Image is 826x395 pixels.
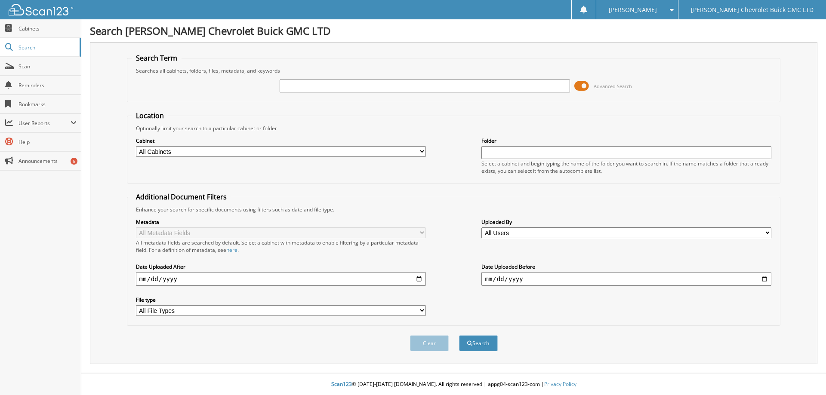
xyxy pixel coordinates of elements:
legend: Search Term [132,53,182,63]
div: Searches all cabinets, folders, files, metadata, and keywords [132,67,776,74]
img: scan123-logo-white.svg [9,4,73,15]
label: File type [136,296,426,303]
button: Clear [410,335,449,351]
legend: Location [132,111,168,120]
span: Reminders [18,82,77,89]
a: here [226,246,237,254]
button: Search [459,335,498,351]
a: Privacy Policy [544,380,576,388]
div: Enhance your search for specific documents using filters such as date and file type. [132,206,776,213]
span: [PERSON_NAME] Chevrolet Buick GMC LTD [691,7,814,12]
span: Scan [18,63,77,70]
span: Help [18,138,77,146]
div: 6 [71,158,77,165]
span: Cabinets [18,25,77,32]
legend: Additional Document Filters [132,192,231,202]
div: © [DATE]-[DATE] [DOMAIN_NAME]. All rights reserved | appg04-scan123-com | [81,374,826,395]
label: Metadata [136,218,426,226]
label: Cabinet [136,137,426,144]
div: Select a cabinet and begin typing the name of the folder you want to search in. If the name match... [481,160,771,175]
input: end [481,272,771,286]
input: start [136,272,426,286]
label: Date Uploaded Before [481,263,771,270]
label: Date Uploaded After [136,263,426,270]
span: Scan123 [331,380,352,388]
label: Uploaded By [481,218,771,226]
span: [PERSON_NAME] [609,7,657,12]
h1: Search [PERSON_NAME] Chevrolet Buick GMC LTD [90,24,817,38]
span: Bookmarks [18,101,77,108]
label: Folder [481,137,771,144]
span: Announcements [18,157,77,165]
span: User Reports [18,119,71,127]
div: Optionally limit your search to a particular cabinet or folder [132,125,776,132]
span: Search [18,44,75,51]
div: All metadata fields are searched by default. Select a cabinet with metadata to enable filtering b... [136,239,426,254]
span: Advanced Search [594,83,632,89]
